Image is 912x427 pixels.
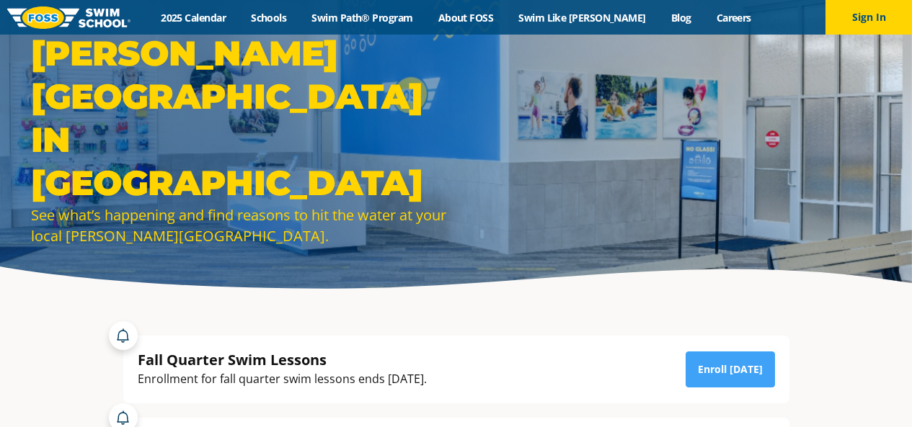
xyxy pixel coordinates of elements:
[686,351,775,387] a: Enroll [DATE]
[658,11,704,24] a: Blog
[506,11,659,24] a: Swim Like [PERSON_NAME]
[7,6,130,29] img: FOSS Swim School Logo
[149,11,239,24] a: 2025 Calendar
[704,11,763,24] a: Careers
[138,350,427,369] div: Fall Quarter Swim Lessons
[425,11,506,24] a: About FOSS
[299,11,425,24] a: Swim Path® Program
[239,11,299,24] a: Schools
[138,369,427,389] div: Enrollment for fall quarter swim lessons ends [DATE].
[31,204,449,246] div: See what’s happening and find reasons to hit the water at your local [PERSON_NAME][GEOGRAPHIC_DATA].
[31,32,449,204] h1: [PERSON_NAME][GEOGRAPHIC_DATA] in [GEOGRAPHIC_DATA]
